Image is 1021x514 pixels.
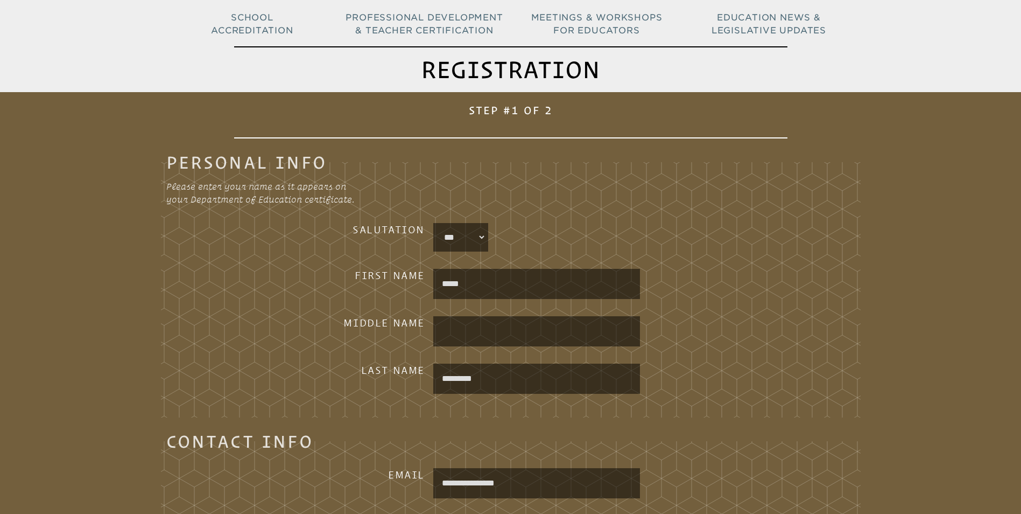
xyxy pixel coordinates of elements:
span: Education News & Legislative Updates [712,12,826,36]
p: Please enter your name as it appears on your Department of Education certificate. [166,180,511,206]
h1: Registration [234,46,787,92]
legend: Contact Info [166,435,313,448]
h3: Middle Name [252,316,425,329]
span: Meetings & Workshops for Educators [531,12,663,36]
h3: Email [252,468,425,481]
h3: First Name [252,269,425,282]
select: persons_salutation [435,225,486,249]
h3: Last Name [252,364,425,377]
h3: Salutation [252,223,425,236]
h1: Step #1 of 2 [234,96,787,138]
span: School Accreditation [211,12,293,36]
legend: Personal Info [166,156,327,169]
span: Professional Development & Teacher Certification [346,12,503,36]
